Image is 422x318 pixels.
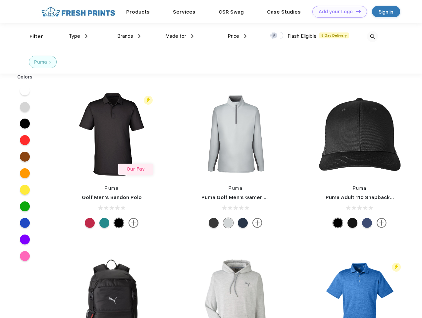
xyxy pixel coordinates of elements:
img: func=resize&h=266 [191,90,280,178]
img: more.svg [377,218,387,228]
img: more.svg [129,218,138,228]
img: DT [356,10,361,13]
div: Colors [12,74,38,80]
img: dropdown.png [138,34,140,38]
div: Puma Black [209,218,219,228]
div: Puma [34,59,47,66]
div: Filter [29,33,43,40]
a: Golf Men's Bandon Polo [82,194,142,200]
div: Pma Blk with Pma Blk [347,218,357,228]
span: Flash Eligible [288,33,317,39]
img: func=resize&h=266 [316,90,404,178]
span: Type [69,33,80,39]
a: Puma [353,185,367,191]
a: Puma [229,185,242,191]
div: Add your Logo [319,9,353,15]
img: func=resize&h=266 [68,90,156,178]
img: dropdown.png [191,34,193,38]
div: High Rise [223,218,233,228]
div: Puma Black [114,218,124,228]
div: Ski Patrol [85,218,95,228]
a: Puma [105,185,119,191]
img: flash_active_toggle.svg [144,96,153,105]
span: Made for [165,33,186,39]
div: Peacoat Qut Shd [362,218,372,228]
a: Services [173,9,195,15]
div: Sign in [379,8,393,16]
span: Brands [117,33,133,39]
a: Puma Golf Men's Gamer Golf Quarter-Zip [201,194,306,200]
img: dropdown.png [244,34,246,38]
div: Navy Blazer [238,218,248,228]
span: Our Fav [127,166,145,172]
span: 5 Day Delivery [319,32,349,38]
img: dropdown.png [85,34,87,38]
div: Pma Blk Pma Blk [333,218,343,228]
img: more.svg [252,218,262,228]
a: CSR Swag [219,9,244,15]
img: filter_cancel.svg [49,61,51,64]
a: Products [126,9,150,15]
div: Green Lagoon [99,218,109,228]
a: Sign in [372,6,400,17]
img: desktop_search.svg [367,31,378,42]
img: fo%20logo%202.webp [39,6,117,18]
img: flash_active_toggle.svg [392,263,401,272]
span: Price [228,33,239,39]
